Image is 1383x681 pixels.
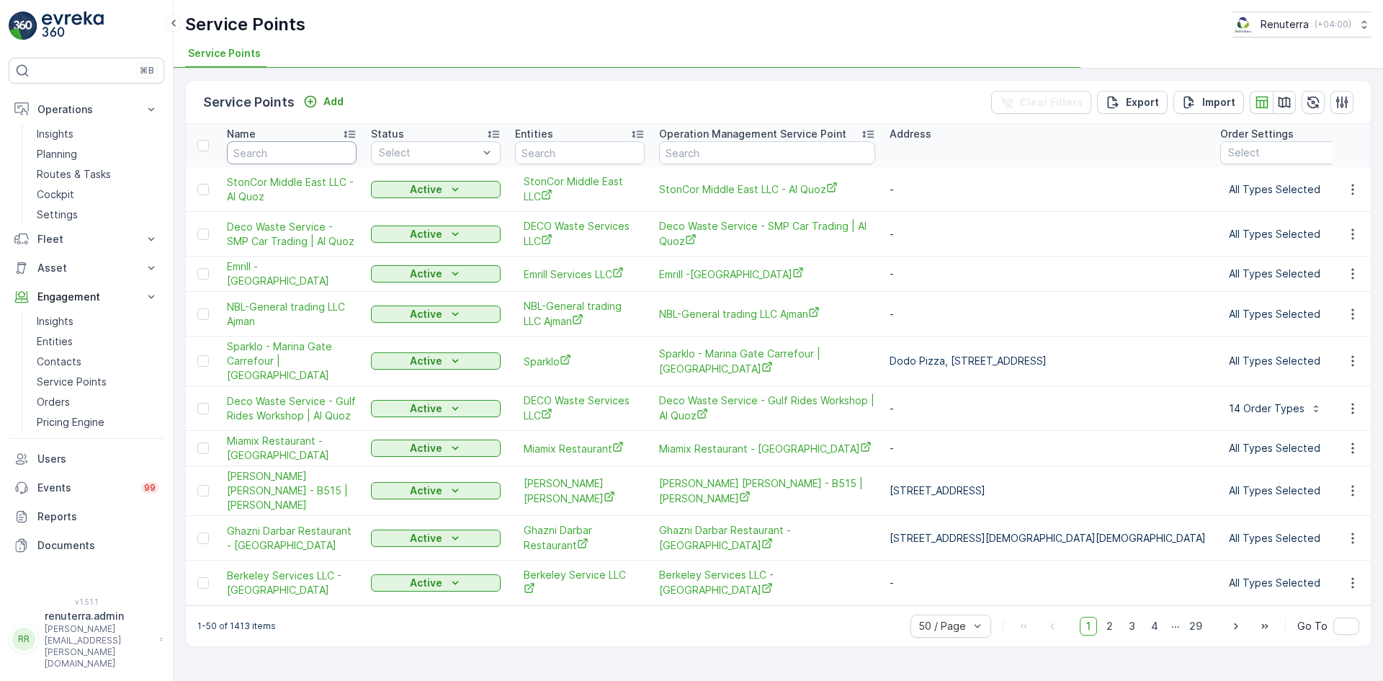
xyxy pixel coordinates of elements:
p: Add [323,94,344,109]
p: All Types Selected [1229,267,1341,281]
a: NBL-General trading LLC Ajman [524,299,636,329]
span: Sparklo - Marina Gate Carrefour | [GEOGRAPHIC_DATA] [659,347,875,376]
a: Miamix Restaurant [524,441,636,456]
button: Renuterra(+04:00) [1232,12,1371,37]
button: Active [371,400,501,417]
button: Import [1173,91,1244,114]
p: Order Settings [1220,127,1294,141]
p: Active [410,182,442,197]
p: Reports [37,509,158,524]
a: Ghazni Darbar Restaurant [524,523,636,553]
span: 3 [1122,617,1142,636]
p: Documents [37,538,158,553]
p: Name [227,127,256,141]
button: Active [371,265,501,282]
p: [STREET_ADDRESS] [890,484,1206,498]
a: Routes & Tasks [31,164,164,184]
p: Entities [515,127,553,141]
span: 29 [1183,617,1209,636]
span: Go To [1297,619,1328,633]
a: Cockpit [31,184,164,205]
button: Operations [9,95,164,124]
span: Emrill -[GEOGRAPHIC_DATA] [227,259,357,288]
a: Sparklo [524,354,636,369]
td: - [882,431,1213,466]
span: Sparklo - Marina Gate Carrefour | [GEOGRAPHIC_DATA] [227,339,357,383]
button: Add [297,93,349,110]
img: logo [9,12,37,40]
a: NBL-General trading LLC Ajman [659,306,875,321]
a: StonCor Middle East LLC - Al Quoz [227,175,357,204]
a: DECO Waste Services LLC [524,393,636,423]
span: Ghazni Darbar Restaurant - [GEOGRAPHIC_DATA] [659,523,875,553]
span: [PERSON_NAME] [PERSON_NAME] - B515 | [PERSON_NAME] [227,469,357,512]
p: Settings [37,208,78,222]
span: Miamix Restaurant - [GEOGRAPHIC_DATA] [227,434,357,463]
button: Active [371,181,501,198]
a: Insights [31,311,164,331]
p: Fleet [37,232,135,246]
p: Active [410,441,442,455]
td: - [882,167,1213,212]
p: Active [410,576,442,590]
img: Screenshot_2024-07-26_at_13.33.01.png [1232,17,1255,32]
span: 4 [1145,617,1165,636]
td: - [882,386,1213,431]
span: Berkeley Services LLC - [GEOGRAPHIC_DATA] [227,569,357,597]
p: Active [410,401,442,416]
p: Active [410,354,442,368]
p: Active [410,307,442,321]
span: Ghazni Darbar Restaurant - [GEOGRAPHIC_DATA] [227,524,357,553]
a: Deco Waste Service - Gulf Rides Workshop | Al Quoz [659,393,875,423]
p: All Types Selected [1229,441,1341,455]
p: Cockpit [37,187,74,202]
p: Export [1126,95,1159,110]
p: All Types Selected [1229,354,1341,368]
p: All Types Selected [1229,182,1341,197]
p: renuterra.admin [45,609,153,623]
a: Miamix Restaurant - Al Nadha [227,434,357,463]
p: Orders [37,395,70,409]
a: Documents [9,531,164,560]
span: Deco Waste Service - Gulf Rides Workshop | Al Quoz [227,394,357,423]
td: - [882,257,1213,292]
button: Active [371,574,501,592]
a: Pricing Engine [31,412,164,432]
a: Emrill -Yansoon Buildings [659,267,875,282]
a: Entities [31,331,164,352]
p: All Types Selected [1229,576,1341,590]
td: - [882,561,1213,605]
span: NBL-General trading LLC Ajman [227,300,357,329]
a: StonCor Middle East LLC [524,174,636,204]
p: Users [37,452,158,466]
a: Berkeley Services LLC - Town Square [227,569,357,597]
a: Hussain Nasser Ahmad Lootah [524,476,636,506]
div: Toggle Row Selected [197,308,209,320]
p: Operations [37,102,135,117]
span: Deco Waste Service - SMP Car Trading | Al Quoz [227,220,357,249]
a: Ghazni Darbar Restaurant - Sonapur [659,523,875,553]
p: Routes & Tasks [37,167,111,182]
p: Active [410,227,442,241]
p: 1-50 of 1413 items [197,620,276,632]
p: Active [410,267,442,281]
p: Pricing Engine [37,415,104,429]
p: Clear Filters [1020,95,1083,110]
button: Active [371,530,501,547]
span: Berkeley Services LLC - [GEOGRAPHIC_DATA] [659,568,875,597]
img: logo_light-DOdMpM7g.png [42,12,104,40]
button: Asset [9,254,164,282]
p: All Types Selected [1229,227,1341,241]
p: Asset [37,261,135,275]
a: Settings [31,205,164,225]
span: Emrill Services LLC [524,267,636,282]
a: Service Points [31,372,164,392]
p: Select [379,146,478,160]
a: Reports [9,502,164,531]
a: Hussain Nasser Ahmad Lootah - B515 | Al Nadha [227,469,357,512]
input: Search [515,141,645,164]
span: 1 [1080,617,1097,636]
span: [PERSON_NAME] [PERSON_NAME] [524,476,636,506]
